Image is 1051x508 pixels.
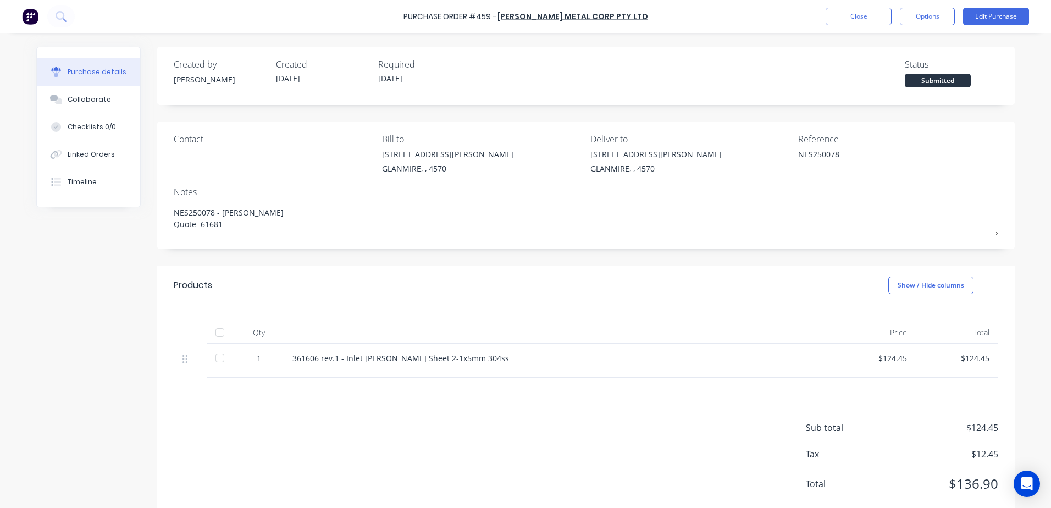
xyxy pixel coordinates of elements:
textarea: NES250078 [798,148,936,173]
div: [STREET_ADDRESS][PERSON_NAME] [382,148,513,160]
div: Submitted [905,74,971,87]
div: Contact [174,132,374,146]
div: Purchase details [68,67,126,77]
div: Deliver to [590,132,790,146]
button: Timeline [37,168,140,196]
span: $12.45 [888,448,998,461]
div: GLANMIRE, , 4570 [590,163,722,174]
button: Edit Purchase [963,8,1029,25]
a: [PERSON_NAME] Metal Corp Pty Ltd [497,11,648,22]
div: Created [276,58,369,71]
div: Price [833,322,916,344]
div: Checklists 0/0 [68,122,116,132]
div: Required [378,58,472,71]
button: Collaborate [37,86,140,113]
div: Reference [798,132,998,146]
button: Checklists 0/0 [37,113,140,141]
div: Collaborate [68,95,111,104]
button: Linked Orders [37,141,140,168]
div: 361606 rev.1 - Inlet [PERSON_NAME] Sheet 2-1x5mm 304ss [292,352,825,364]
button: Purchase details [37,58,140,86]
div: Products [174,279,212,292]
span: Total [806,477,888,490]
div: Purchase Order #459 - [403,11,496,23]
div: Bill to [382,132,582,146]
textarea: NES250078 - [PERSON_NAME] Quote 61681 [174,201,998,235]
div: GLANMIRE, , 4570 [382,163,513,174]
div: Created by [174,58,267,71]
div: $124.45 [842,352,907,364]
span: Sub total [806,421,888,434]
div: Qty [234,322,284,344]
div: 1 [243,352,275,364]
div: Open Intercom Messenger [1014,471,1040,497]
span: $136.90 [888,474,998,494]
button: Close [826,8,892,25]
div: Timeline [68,177,97,187]
img: Factory [22,8,38,25]
div: Total [916,322,998,344]
div: Linked Orders [68,150,115,159]
span: Tax [806,448,888,461]
div: [PERSON_NAME] [174,74,267,85]
div: Notes [174,185,998,198]
div: $124.45 [925,352,989,364]
button: Options [900,8,955,25]
span: $124.45 [888,421,998,434]
button: Show / Hide columns [888,277,973,294]
div: [STREET_ADDRESS][PERSON_NAME] [590,148,722,160]
div: Status [905,58,998,71]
